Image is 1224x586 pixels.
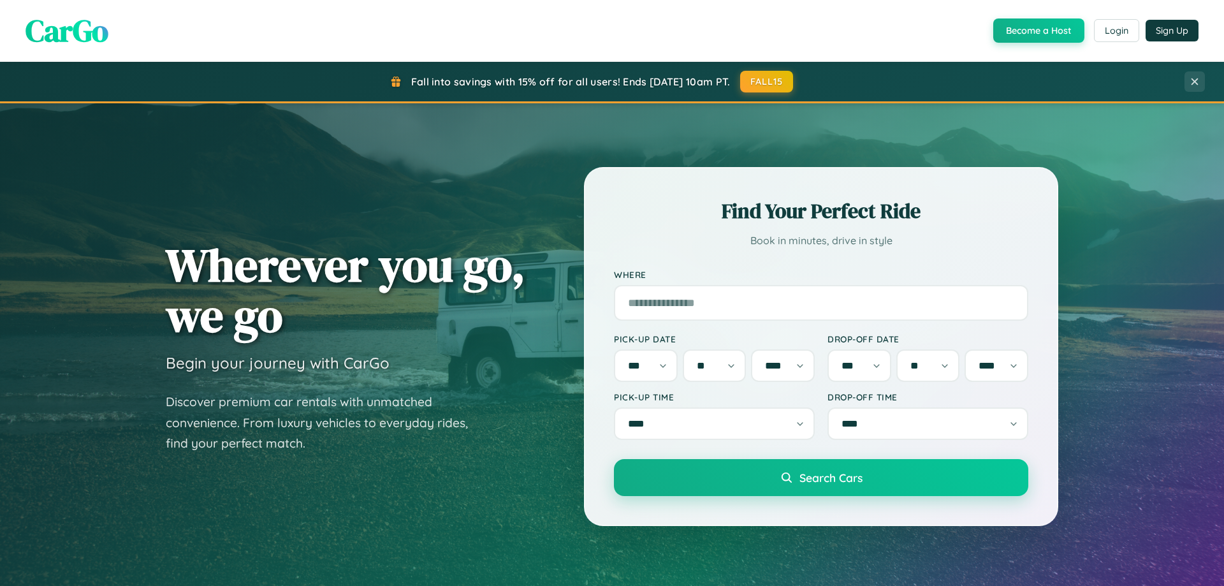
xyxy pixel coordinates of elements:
label: Drop-off Time [827,392,1028,402]
label: Drop-off Date [827,333,1028,344]
button: FALL15 [740,71,794,92]
h1: Wherever you go, we go [166,240,525,341]
label: Where [614,269,1028,280]
button: Login [1094,19,1139,42]
span: Fall into savings with 15% off for all users! Ends [DATE] 10am PT. [411,75,731,88]
p: Book in minutes, drive in style [614,231,1028,250]
span: Search Cars [799,471,863,485]
h3: Begin your journey with CarGo [166,353,390,372]
span: CarGo [25,10,108,52]
p: Discover premium car rentals with unmatched convenience. From luxury vehicles to everyday rides, ... [166,392,484,454]
button: Search Cars [614,459,1028,496]
label: Pick-up Time [614,392,815,402]
button: Become a Host [993,18,1084,43]
label: Pick-up Date [614,333,815,344]
button: Sign Up [1146,20,1198,41]
h2: Find Your Perfect Ride [614,197,1028,225]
